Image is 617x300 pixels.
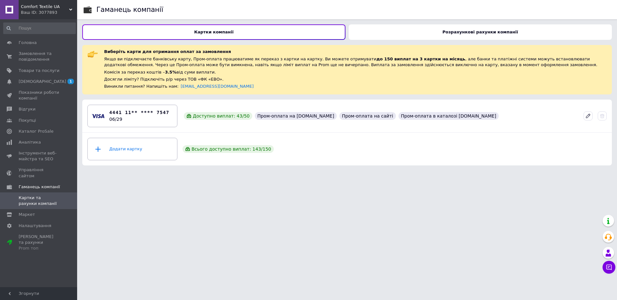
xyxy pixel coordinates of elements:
[104,76,607,82] div: Досягли ліміту? Підключіть р/р через ТОВ «ФК «ЕВО».
[19,40,37,46] span: Головна
[19,184,60,190] span: Гаманець компанії
[21,4,69,10] span: Comfort Textile UA
[339,112,396,120] div: Пром-оплата на сайті
[19,90,59,101] span: Показники роботи компанії
[19,245,59,251] div: Prom топ
[184,112,252,120] div: Доступно виплат: 43 / 50
[255,112,337,120] div: Пром-оплата на [DOMAIN_NAME]
[19,139,41,145] span: Аналітика
[165,70,176,75] span: 3.5%
[104,69,607,75] div: Комісія за переказ коштів – від суми виплати.
[183,145,274,153] div: Всього доступно виплат: 143 / 150
[19,51,59,62] span: Замовлення та повідомлення
[19,234,59,251] span: [PERSON_NAME] та рахунки
[96,6,163,13] div: Гаманець компанії
[19,195,59,207] span: Картки та рахунки компанії
[443,30,518,34] b: Розрахункові рахунки компанії
[19,79,66,84] span: [DEMOGRAPHIC_DATA]
[19,106,35,112] span: Відгуки
[19,150,59,162] span: Інструменти веб-майстра та SEO
[603,261,615,274] button: Чат з покупцем
[19,167,59,179] span: Управління сайтом
[19,223,51,229] span: Налаштування
[92,139,173,159] div: Додати картку
[21,10,77,15] div: Ваш ID: 3077893
[104,49,231,54] span: Виберіть карти для отримання оплат за замовлення
[181,84,254,89] a: [EMAIL_ADDRESS][DOMAIN_NAME]
[109,117,122,122] time: 06/29
[376,57,465,61] span: до 150 виплат на 3 картки на місяць
[104,84,607,89] div: Виникли питання? Напишіть нам:
[19,128,53,134] span: Каталог ProSale
[194,30,234,34] b: Картки компанії
[67,79,74,84] span: 1
[104,56,607,68] div: Якщо ви підключаєте банківську карту, Пром-оплата працюватиме як переказ з картки на картку. Ви м...
[19,68,59,74] span: Товари та послуги
[19,212,35,217] span: Маркет
[3,22,76,34] input: Пошук
[398,112,499,120] div: Пром-оплата в каталозі [DOMAIN_NAME]
[19,118,36,123] span: Покупці
[87,49,98,59] img: :point_right:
